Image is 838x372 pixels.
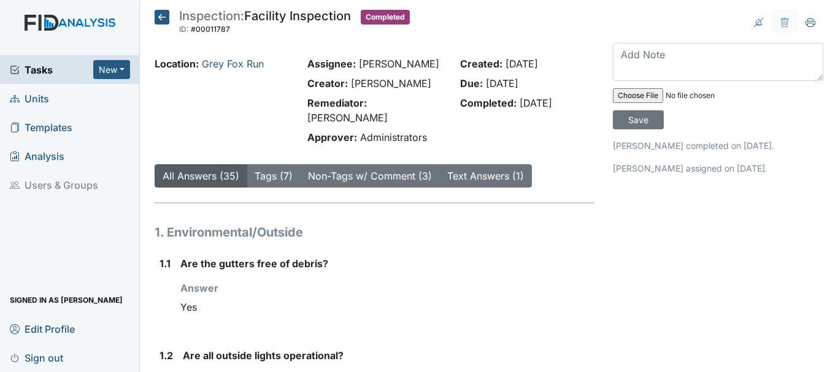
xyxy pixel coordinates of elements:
[163,170,239,182] a: All Answers (35)
[613,139,823,152] p: [PERSON_NAME] completed on [DATE].
[447,170,524,182] a: Text Answers (1)
[155,223,594,241] h1: 1. Environmental/Outside
[520,97,552,109] span: [DATE]
[10,63,93,77] a: Tasks
[361,10,410,25] span: Completed
[10,146,64,165] span: Analysis
[613,110,664,129] input: Save
[180,282,218,294] strong: Answer
[439,164,532,188] button: Text Answers (1)
[308,170,432,182] a: Non-Tags w/ Comment (3)
[300,164,440,188] button: Non-Tags w/ Comment (3)
[247,164,301,188] button: Tags (7)
[179,9,244,23] span: Inspection:
[307,97,367,109] strong: Remediator:
[307,112,388,124] span: [PERSON_NAME]
[460,58,502,70] strong: Created:
[613,162,823,175] p: [PERSON_NAME] assigned on [DATE].
[183,348,344,363] label: Are all outside lights operational?
[10,290,123,309] span: Signed in as [PERSON_NAME]
[360,131,427,143] span: Administrators
[460,77,483,89] strong: Due:
[93,60,130,79] button: New
[202,58,264,70] a: Grey Fox Run
[10,89,49,108] span: Units
[307,77,348,89] strong: Creator:
[160,348,173,363] label: 1.2
[160,256,171,271] label: 1.1
[351,77,431,89] span: [PERSON_NAME]
[179,10,351,37] div: Facility Inspection
[179,25,189,34] span: ID:
[255,170,293,182] a: Tags (7)
[359,58,439,70] span: [PERSON_NAME]
[10,348,63,367] span: Sign out
[486,77,518,89] span: [DATE]
[191,25,230,34] span: #00011787
[307,131,357,143] strong: Approver:
[180,295,594,319] div: Yes
[180,256,328,271] label: Are the gutters free of debris?
[505,58,538,70] span: [DATE]
[460,97,517,109] strong: Completed:
[155,164,247,188] button: All Answers (35)
[155,58,199,70] strong: Location:
[307,58,356,70] strong: Assignee:
[10,118,72,137] span: Templates
[10,319,75,338] span: Edit Profile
